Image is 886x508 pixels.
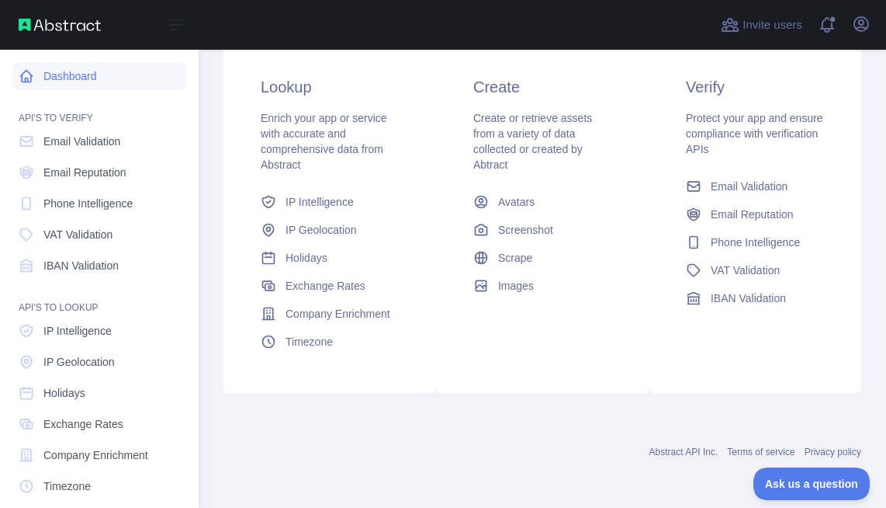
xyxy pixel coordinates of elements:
span: Create or retrieve assets from a variety of data collected or created by Abtract [473,112,592,171]
span: Timezone [43,478,91,494]
a: IBAN Validation [680,284,830,312]
a: Phone Intelligence [680,228,830,256]
div: API'S TO VERIFY [12,93,186,124]
a: IP Geolocation [254,216,405,244]
span: VAT Validation [711,263,780,278]
span: Email Reputation [711,207,794,222]
h3: Lookup [261,76,399,98]
span: Holidays [43,385,85,401]
span: Email Reputation [43,165,126,180]
h3: Create [473,76,611,98]
span: Exchange Rates [286,278,365,294]
a: Email Validation [12,127,186,155]
span: IP Intelligence [286,194,354,210]
div: API'S TO LOOKUP [12,283,186,314]
span: Screenshot [498,222,553,238]
span: IP Geolocation [43,354,115,370]
a: IP Intelligence [12,317,186,345]
a: Email Reputation [680,200,830,228]
a: Email Reputation [12,158,186,186]
span: Email Validation [43,134,120,149]
a: Avatars [467,188,618,216]
span: Exchange Rates [43,416,123,432]
a: VAT Validation [680,256,830,284]
a: Privacy policy [805,447,861,458]
span: Scrape [498,250,532,266]
button: Invite users [718,12,805,37]
span: Phone Intelligence [43,196,133,211]
a: Email Validation [680,172,830,200]
a: Exchange Rates [12,410,186,438]
span: IP Intelligence [43,323,112,339]
span: Company Enrichment [43,447,148,463]
span: Timezone [286,334,333,350]
a: Company Enrichment [12,441,186,469]
span: Avatars [498,194,535,210]
a: Holidays [254,244,405,272]
span: VAT Validation [43,227,112,242]
iframe: Toggle Customer Support [753,468,870,500]
span: IP Geolocation [286,222,357,238]
h3: Verify [686,76,824,98]
span: Invite users [742,16,802,34]
a: IP Geolocation [12,348,186,376]
a: Screenshot [467,216,618,244]
a: Holidays [12,379,186,407]
span: IBAN Validation [43,258,119,273]
span: Images [498,278,534,294]
a: VAT Validation [12,221,186,249]
span: Company Enrichment [286,306,390,322]
span: Protect your app and ensure compliance with verification APIs [686,112,823,155]
a: Dashboard [12,62,186,90]
span: IBAN Validation [711,291,786,306]
a: Company Enrichment [254,300,405,328]
span: Enrich your app or service with accurate and comprehensive data from Abstract [261,112,387,171]
a: Timezone [12,472,186,500]
a: Scrape [467,244,618,272]
span: Phone Intelligence [711,235,800,250]
span: Holidays [286,250,327,266]
a: Abstract API Inc. [649,447,718,458]
span: Email Validation [711,179,787,194]
a: IP Intelligence [254,188,405,216]
img: Abstract API [19,19,101,31]
a: Terms of service [727,447,794,458]
a: Timezone [254,328,405,356]
a: Images [467,272,618,300]
a: IBAN Validation [12,252,186,280]
a: Phone Intelligence [12,190,186,217]
a: Exchange Rates [254,272,405,300]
